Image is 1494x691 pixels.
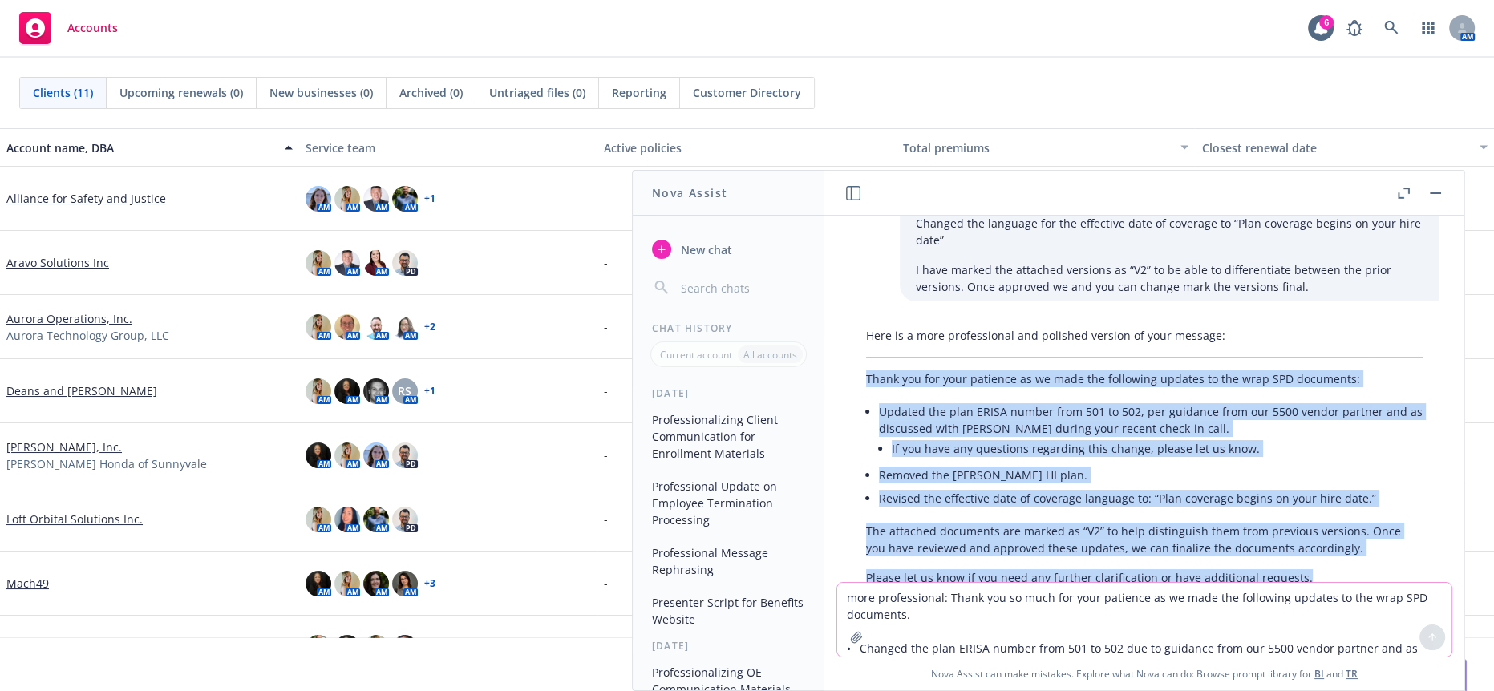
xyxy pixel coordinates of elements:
[306,442,331,468] img: photo
[424,386,435,396] a: + 1
[6,310,132,327] a: Aurora Operations, Inc.
[306,378,331,404] img: photo
[831,657,1458,690] span: Nova Assist can make mistakes. Explore what Nova can do: Browse prompt library for and
[879,400,1423,463] li: Updated the plan ERISA number from 501 to 502, per guidance from our 5500 vendor partner and as d...
[392,186,418,212] img: photo
[392,507,418,532] img: photo
[363,571,389,596] img: photo
[897,128,1196,167] button: Total premiums
[604,254,608,271] span: -
[633,639,824,653] div: [DATE]
[604,575,608,592] span: -
[866,523,1423,556] p: The attached documents are marked as “V2” to help distinguish them from previous versions. Once y...
[604,190,608,207] span: -
[646,406,812,467] button: Professionalizing Client Communication for Enrollment Materials
[299,128,598,167] button: Service team
[633,386,824,400] div: [DATE]
[363,378,389,404] img: photo
[119,84,243,101] span: Upcoming renewals (0)
[424,579,435,588] a: + 3
[13,6,124,51] a: Accounts
[633,321,824,335] div: Chat History
[306,635,331,661] img: photo
[1346,667,1358,681] a: TR
[604,139,890,156] div: Active policies
[392,442,418,468] img: photo
[489,84,585,101] span: Untriaged files (0)
[269,84,373,101] span: New businesses (0)
[424,322,435,332] a: + 2
[892,437,1423,460] li: If you have any questions regarding this change, please let us know.
[1314,667,1324,681] a: BI
[678,241,732,258] span: New chat
[399,84,463,101] span: Archived (0)
[903,139,1172,156] div: Total premiums
[363,250,389,276] img: photo
[879,487,1423,510] li: Revised the effective date of coverage language to: “Plan coverage begins on your hire date.”
[612,84,666,101] span: Reporting
[334,250,360,276] img: photo
[306,314,331,340] img: photo
[916,261,1423,295] p: I have marked the attached versions as “V2” to be able to differentiate between the prior version...
[604,382,608,399] span: -
[6,575,49,592] a: Mach49
[1201,139,1470,156] div: Closest renewal date
[334,378,360,404] img: photo
[392,314,418,340] img: photo
[866,370,1423,387] p: Thank you for your patience as we made the following updates to the wrap SPD documents:
[334,507,360,532] img: photo
[693,84,801,101] span: Customer Directory
[363,314,389,340] img: photo
[6,254,109,271] a: Aravo Solutions Inc
[6,382,157,399] a: Deans and [PERSON_NAME]
[334,186,360,212] img: photo
[646,589,812,632] button: Presenter Script for Benefits Website
[306,186,331,212] img: photo
[1195,128,1494,167] button: Closest renewal date
[363,507,389,532] img: photo
[6,139,275,156] div: Account name, DBA
[306,139,592,156] div: Service team
[67,22,118,34] span: Accounts
[363,186,389,212] img: photo
[363,635,389,661] img: photo
[866,327,1423,344] p: Here is a more professional and polished version of your message:
[6,455,207,472] span: [PERSON_NAME] Honda of Sunnyvale
[879,463,1423,487] li: Removed the [PERSON_NAME] HI plan.
[6,190,166,207] a: Alliance for Safety and Justice
[646,235,812,264] button: New chat
[678,277,805,299] input: Search chats
[1375,12,1407,44] a: Search
[1412,12,1444,44] a: Switch app
[392,635,418,661] img: photo
[334,314,360,340] img: photo
[646,539,812,583] button: Professional Message Rephrasing
[6,511,143,527] a: Loft Orbital Solutions Inc.
[743,348,797,362] p: All accounts
[33,84,93,101] span: Clients (11)
[604,447,608,463] span: -
[604,318,608,335] span: -
[1319,15,1334,30] div: 6
[363,442,389,468] img: photo
[392,571,418,596] img: photo
[652,184,727,201] h1: Nova Assist
[597,128,897,167] button: Active policies
[604,511,608,527] span: -
[866,569,1423,586] p: Please let us know if you need any further clarification or have additional requests.
[1338,12,1371,44] a: Report a Bug
[334,635,360,661] img: photo
[646,473,812,533] button: Professional Update on Employee Termination Processing
[306,250,331,276] img: photo
[6,438,122,455] a: [PERSON_NAME], Inc.
[334,571,360,596] img: photo
[334,442,360,468] img: photo
[306,507,331,532] img: photo
[392,250,418,276] img: photo
[398,382,411,399] span: RS
[6,327,169,344] span: Aurora Technology Group, LLC
[660,348,732,362] p: Current account
[306,571,331,596] img: photo
[424,194,435,204] a: + 1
